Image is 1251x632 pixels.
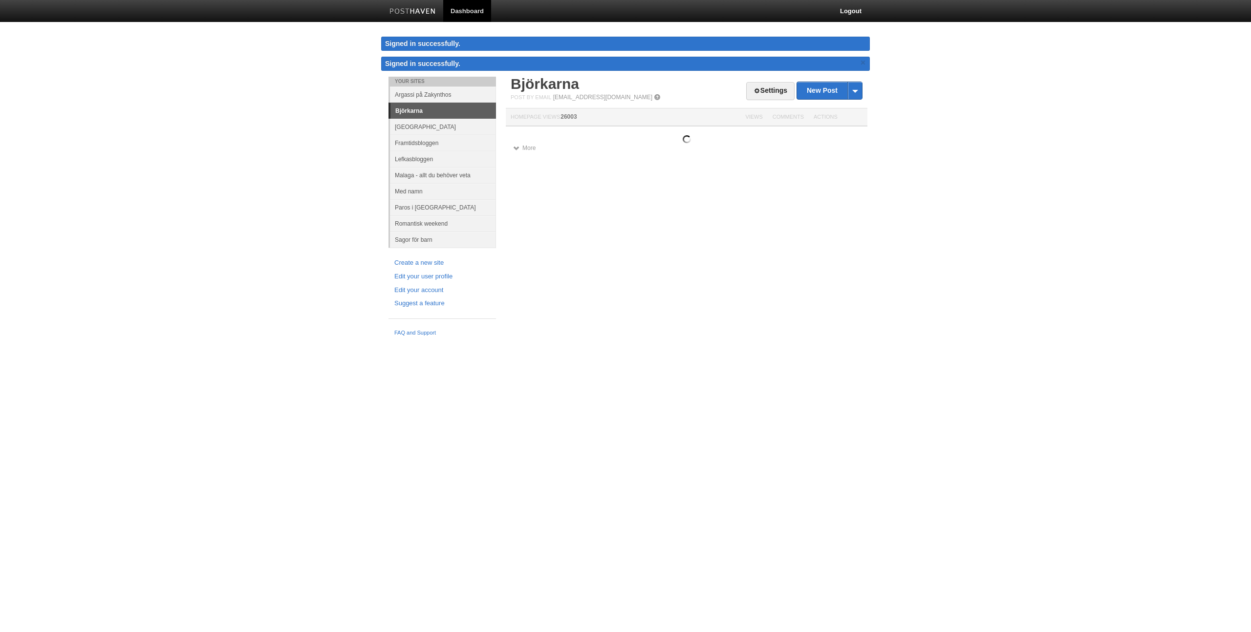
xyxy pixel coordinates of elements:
a: Romantisk weekend [390,215,496,232]
a: Settings [746,82,795,100]
a: More [513,145,536,151]
a: Suggest a feature [394,298,490,309]
a: Sagor för barn [390,232,496,248]
th: Comments [768,108,809,126]
a: Edit your user profile [394,272,490,282]
img: loading.gif [683,135,691,143]
a: Malaga - allt du behöver veta [390,167,496,183]
th: Actions [809,108,867,126]
a: FAQ and Support [394,329,490,337]
li: Your Sites [388,77,496,86]
a: [GEOGRAPHIC_DATA] [390,119,496,135]
div: Signed in successfully. [381,37,870,51]
a: × [859,57,867,69]
a: New Post [797,82,862,99]
a: Björkarna [390,103,496,119]
a: Med namn [390,183,496,199]
a: Argassi på Zakynthos [390,86,496,103]
img: Posthaven-bar [389,8,436,16]
a: Create a new site [394,258,490,268]
a: Framtidsbloggen [390,135,496,151]
th: Homepage Views [506,108,740,126]
a: Björkarna [511,76,579,92]
a: Paros i [GEOGRAPHIC_DATA] [390,199,496,215]
a: Edit your account [394,285,490,295]
a: Lefkasbloggen [390,151,496,167]
span: Post by Email [511,94,551,100]
span: 26003 [561,113,577,120]
th: Views [740,108,767,126]
a: [EMAIL_ADDRESS][DOMAIN_NAME] [553,94,652,101]
span: Signed in successfully. [385,60,460,67]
